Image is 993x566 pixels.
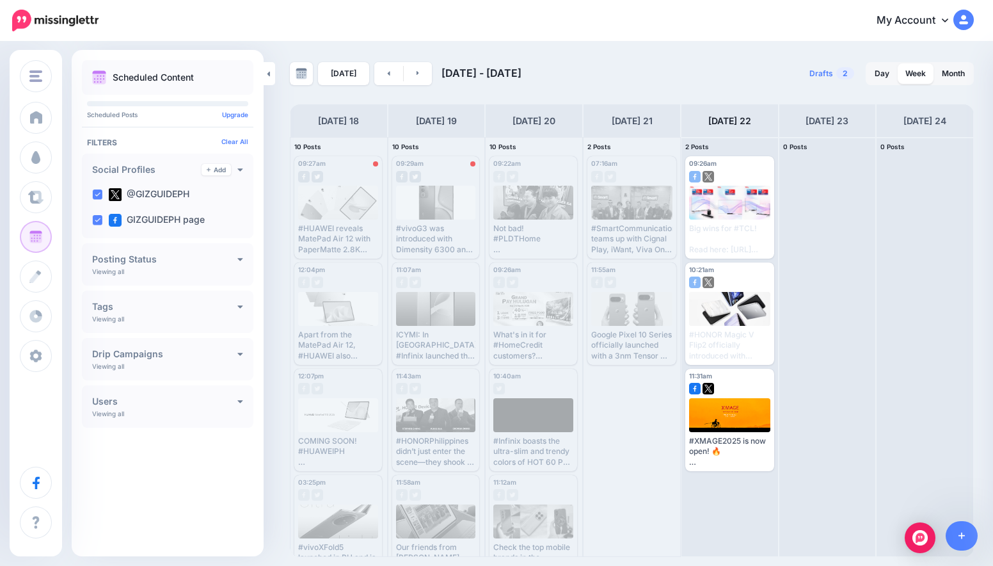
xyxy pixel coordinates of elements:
[689,277,701,288] img: facebook-square.png
[92,268,124,275] p: Viewing all
[109,188,122,201] img: twitter-square.png
[493,277,505,288] img: facebook-grey-square.png
[703,171,714,182] img: twitter-square.png
[92,350,237,359] h4: Drip Campaigns
[298,159,326,167] span: 09:27am
[689,223,770,255] div: Big wins for #TCL! Read here: [URL][DOMAIN_NAME]
[312,171,323,182] img: twitter-grey-square.png
[587,143,611,150] span: 2 Posts
[318,113,359,129] h4: [DATE] 18
[867,63,897,84] a: Day
[396,223,476,255] div: #vivoG3 was introduced with Dimensity 6300 and a 6,000mAh battery. Read here: [URL][DOMAIN_NAME]
[898,63,933,84] a: Week
[493,171,505,182] img: facebook-grey-square.png
[689,330,770,361] div: #HONOR Magic V Flip2 officially introduced with Snapdragon 8 Gen 3, 200MP camera, and 5,500mAh ba...
[29,70,42,82] img: menu.png
[591,159,617,167] span: 07:16am
[318,62,369,85] a: [DATE]
[92,165,202,174] h4: Social Profiles
[489,143,516,150] span: 10 Posts
[221,138,248,145] a: Clear All
[802,62,862,85] a: Drafts2
[298,277,310,288] img: facebook-grey-square.png
[312,277,323,288] img: twitter-grey-square.png
[507,489,518,501] img: twitter-grey-square.png
[507,277,518,288] img: twitter-grey-square.png
[298,266,325,273] span: 12:04pm
[605,277,616,288] img: twitter-grey-square.png
[294,143,321,150] span: 10 Posts
[416,113,457,129] h4: [DATE] 19
[689,171,701,182] img: facebook-square.png
[92,255,237,264] h4: Posting Status
[441,67,521,79] span: [DATE] - [DATE]
[591,277,603,288] img: facebook-grey-square.png
[298,330,378,361] div: Apart from the MatePad Air 12, #HUAWEI also launched the MatePad 11.5 S in [GEOGRAPHIC_DATA]. Rea...
[396,330,476,361] div: ICYMI: In [GEOGRAPHIC_DATA], #Infinix launched the HOT60i 5G with a familiar design Read here: [U...
[493,383,505,394] img: twitter-grey-square.png
[87,111,248,118] p: Scheduled Posts
[493,159,521,167] span: 09:22am
[689,436,770,467] div: #XMAGE2025 is now open! 🔥 100 winners in total with at least USD 1,500 each (around PHP 85.5K) Re...
[92,302,237,311] h4: Tags
[312,489,323,501] img: twitter-grey-square.png
[298,171,310,182] img: facebook-grey-square.png
[591,266,616,273] span: 11:55am
[591,223,672,255] div: #SmartCommunications teams up with Cignal Play, iWant, Viva One, and WatchApp to make video strea...
[298,372,324,380] span: 12:07pm
[591,171,603,182] img: facebook-grey-square.png
[783,143,807,150] span: 0 Posts
[493,223,573,255] div: Not bad! #PLDTHome Read here: [URL][DOMAIN_NAME]
[298,223,378,255] div: #HUAWEI reveals MatePad Air 12 with PaperMatte 2.8K LCD panel and 10,100mAh battery. Read here: [...
[806,113,848,129] h4: [DATE] 23
[864,5,974,36] a: My Account
[880,143,905,150] span: 0 Posts
[905,522,935,553] div: Open Intercom Messenger
[493,330,573,361] div: What's in it for #HomeCredit customers? Read here: [URL][DOMAIN_NAME]
[493,266,521,273] span: 09:26am
[493,372,521,380] span: 10:40am
[396,489,408,501] img: facebook-grey-square.png
[934,63,973,84] a: Month
[396,436,476,467] div: #HONORPhilippines didn’t just enter the scene—they shook it up. Three years of disruption, innova...
[396,478,420,486] span: 11:58am
[109,214,122,227] img: facebook-square.png
[109,188,189,201] label: @GIZGUIDEPH
[689,383,701,394] img: facebook-square.png
[689,372,712,380] span: 11:31am
[703,383,714,394] img: twitter-square.png
[708,113,751,129] h4: [DATE] 22
[512,113,555,129] h4: [DATE] 20
[591,330,672,361] div: Google Pixel 10 Series officially launched with a 3nm Tensor G5 chip, up to a 6.7-inch display, a...
[836,67,854,79] span: 2
[396,383,408,394] img: facebook-grey-square.png
[92,410,124,417] p: Viewing all
[685,143,709,150] span: 2 Posts
[92,315,124,323] p: Viewing all
[409,171,421,182] img: twitter-grey-square.png
[298,478,326,486] span: 03:25pm
[113,73,194,82] p: Scheduled Content
[392,143,419,150] span: 10 Posts
[396,372,421,380] span: 11:43am
[396,159,424,167] span: 09:29am
[689,159,717,167] span: 09:26am
[612,113,653,129] h4: [DATE] 21
[493,478,516,486] span: 11:12am
[92,70,106,85] img: calendar.png
[396,266,421,273] span: 11:07am
[409,277,421,288] img: twitter-grey-square.png
[396,277,408,288] img: facebook-grey-square.png
[222,111,248,118] a: Upgrade
[296,68,307,79] img: calendar-grey-darker.png
[409,383,421,394] img: twitter-grey-square.png
[507,171,518,182] img: twitter-grey-square.png
[92,397,237,406] h4: Users
[87,138,248,147] h4: Filters
[493,489,505,501] img: facebook-grey-square.png
[298,489,310,501] img: facebook-grey-square.png
[703,277,714,288] img: twitter-square.png
[298,436,378,467] div: COMING SOON! #HUAWEIPH Read here: [URL][DOMAIN_NAME]
[12,10,99,31] img: Missinglettr
[109,214,205,227] label: GIZGUIDEPH page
